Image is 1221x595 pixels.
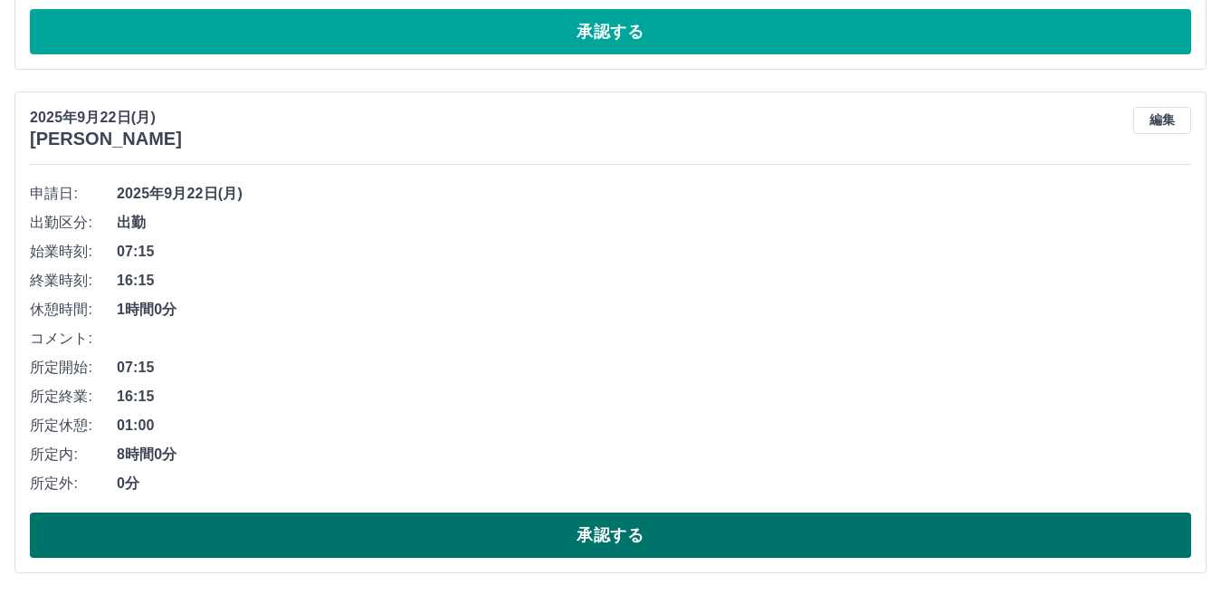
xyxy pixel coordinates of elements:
span: 1時間0分 [117,299,1191,321]
span: 8時間0分 [117,444,1191,465]
button: 編集 [1133,107,1191,134]
span: 所定終業: [30,386,117,408]
span: コメント: [30,328,117,350]
span: 所定外: [30,473,117,494]
span: 始業時刻: [30,241,117,263]
span: 01:00 [117,415,1191,437]
span: 0分 [117,473,1191,494]
span: 出勤区分: [30,212,117,234]
span: 所定内: [30,444,117,465]
span: 16:15 [117,386,1191,408]
h3: [PERSON_NAME] [30,129,182,149]
span: 休憩時間: [30,299,117,321]
span: 所定休憩: [30,415,117,437]
span: 申請日: [30,183,117,205]
span: 2025年9月22日(月) [117,183,1191,205]
button: 承認する [30,513,1191,558]
span: 16:15 [117,270,1191,292]
span: 出勤 [117,212,1191,234]
span: 所定開始: [30,357,117,379]
span: 07:15 [117,357,1191,379]
p: 2025年9月22日(月) [30,107,182,129]
button: 承認する [30,9,1191,54]
span: 07:15 [117,241,1191,263]
span: 終業時刻: [30,270,117,292]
